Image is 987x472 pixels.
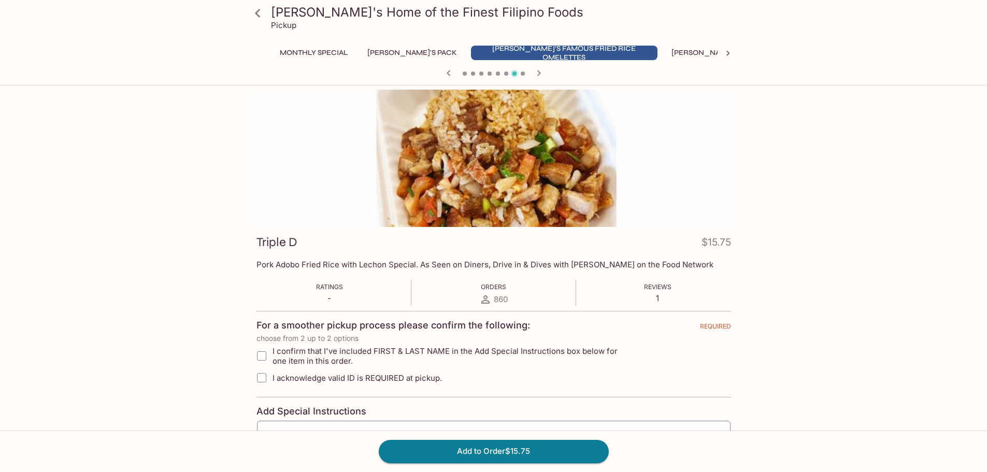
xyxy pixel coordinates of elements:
[256,260,731,269] p: Pork Adobo Fried Rice with Lechon Special. As Seen on Diners, Drive in & Dives with [PERSON_NAME]...
[700,322,731,334] span: REQUIRED
[379,440,609,463] button: Add to Order$15.75
[644,283,671,291] span: Reviews
[316,293,343,303] p: -
[494,294,508,304] span: 860
[702,234,731,254] h4: $15.75
[274,46,353,60] button: Monthly Special
[273,346,632,366] span: I confirm that I've included FIRST & LAST NAME in the Add Special Instructions box below for one ...
[271,4,734,20] h3: [PERSON_NAME]'s Home of the Finest Filipino Foods
[256,320,530,331] h4: For a smoother pickup process please confirm the following:
[644,293,671,303] p: 1
[273,373,442,383] span: I acknowledge valid ID is REQUIRED at pickup.
[362,46,463,60] button: [PERSON_NAME]'s Pack
[666,46,798,60] button: [PERSON_NAME]'s Mixed Plates
[471,46,657,60] button: [PERSON_NAME]'s Famous Fried Rice Omelettes
[316,283,343,291] span: Ratings
[271,20,296,30] p: Pickup
[249,90,738,227] div: Triple D
[256,334,731,342] p: choose from 2 up to 2 options
[481,283,506,291] span: Orders
[256,406,731,417] h4: Add Special Instructions
[256,234,297,250] h3: Triple D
